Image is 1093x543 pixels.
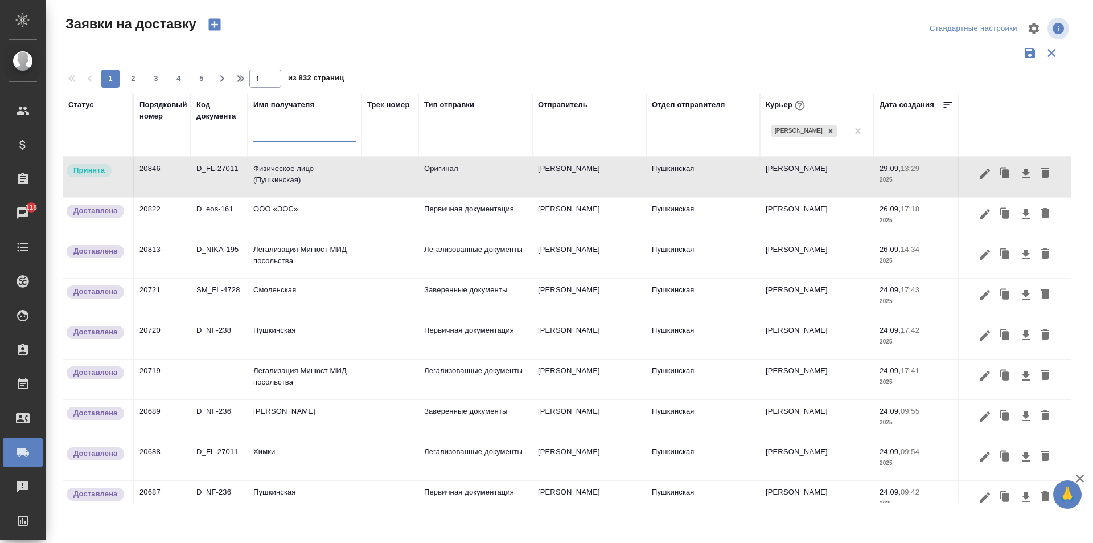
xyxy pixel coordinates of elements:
[760,481,874,521] td: [PERSON_NAME]
[1016,203,1036,225] button: Скачать
[65,406,127,421] div: Документы доставлены, фактическая дата доставки проставиться автоматически
[134,360,191,399] td: 20719
[201,15,228,34] button: Создать
[1036,163,1055,185] button: Удалить
[975,446,995,468] button: Редактировать
[418,157,532,197] td: Оригинал
[760,400,874,440] td: [PERSON_NAME]
[418,400,532,440] td: Заверенные документы
[880,377,954,388] p: 2025
[760,440,874,480] td: [PERSON_NAME]
[760,319,874,359] td: [PERSON_NAME]
[995,284,1016,306] button: Клонировать
[880,326,901,334] p: 24.09,
[191,238,248,278] td: D_NIKA-195
[424,99,474,111] div: Тип отправки
[73,246,117,257] p: Доставлена
[1036,446,1055,468] button: Удалить
[73,205,117,217] p: Доставлена
[880,164,901,173] p: 29.09,
[646,440,760,480] td: Пушкинская
[880,407,901,415] p: 24.09,
[248,279,361,319] td: Смоленская
[1019,42,1041,64] button: Сохранить фильтры
[760,279,874,319] td: [PERSON_NAME]
[73,488,117,500] p: Доставлена
[901,164,919,173] p: 13:29
[248,400,361,440] td: [PERSON_NAME]
[646,319,760,359] td: Пушкинская
[975,163,995,185] button: Редактировать
[1047,18,1071,39] span: Посмотреть информацию
[975,203,995,225] button: Редактировать
[646,481,760,521] td: Пушкинская
[19,202,44,213] span: 118
[418,198,532,238] td: Первичная документация
[532,157,646,197] td: [PERSON_NAME]
[73,286,117,297] p: Доставлена
[65,446,127,462] div: Документы доставлены, фактическая дата доставки проставиться автоматически
[901,326,919,334] p: 17:42
[63,15,196,33] span: Заявки на доставку
[880,205,901,213] p: 26.09,
[170,73,188,84] span: 4
[248,238,361,278] td: Легализация Минюст МИД посольства
[646,400,760,440] td: Пушкинская
[134,400,191,440] td: 20689
[248,481,361,521] td: Пушкинская
[995,446,1016,468] button: Клонировать
[901,447,919,456] p: 09:54
[995,203,1016,225] button: Клонировать
[1016,365,1036,387] button: Скачать
[975,365,995,387] button: Редактировать
[532,400,646,440] td: [PERSON_NAME]
[880,215,954,226] p: 2025
[646,238,760,278] td: Пушкинская
[1016,406,1036,427] button: Скачать
[646,198,760,238] td: Пушкинская
[73,326,117,338] p: Доставлена
[880,245,901,254] p: 26.09,
[975,325,995,346] button: Редактировать
[73,448,117,459] p: Доставлена
[760,157,874,197] td: [PERSON_NAME]
[1016,446,1036,468] button: Скачать
[646,360,760,399] td: Пушкинская
[1016,284,1036,306] button: Скачать
[288,71,344,88] span: из 832 страниц
[532,279,646,319] td: [PERSON_NAME]
[770,124,838,138] div: Иванова Евгения
[191,400,248,440] td: D_NF-236
[124,70,142,88] button: 2
[995,365,1016,387] button: Клонировать
[1036,284,1055,306] button: Удалить
[646,279,760,319] td: Пушкинская
[995,487,1016,508] button: Клонировать
[880,458,954,469] p: 2025
[134,279,191,319] td: 20721
[901,285,919,294] p: 17:43
[901,488,919,496] p: 09:42
[147,73,165,84] span: 3
[901,366,919,375] p: 17:41
[880,255,954,267] p: 2025
[65,325,127,340] div: Документы доставлены, фактическая дата доставки проставиться автоматически
[147,70,165,88] button: 3
[1016,325,1036,346] button: Скачать
[1036,487,1055,508] button: Удалить
[646,157,760,197] td: Пушкинская
[367,99,410,111] div: Трек номер
[901,407,919,415] p: 09:55
[1053,480,1082,509] button: 🙏
[191,157,248,197] td: D_FL-27011
[1041,42,1062,64] button: Сбросить фильтры
[196,99,242,122] div: Код документа
[532,440,646,480] td: [PERSON_NAME]
[995,406,1016,427] button: Клонировать
[418,481,532,521] td: Первичная документация
[1036,325,1055,346] button: Удалить
[532,360,646,399] td: [PERSON_NAME]
[1058,483,1077,507] span: 🙏
[760,198,874,238] td: [PERSON_NAME]
[1036,406,1055,427] button: Удалить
